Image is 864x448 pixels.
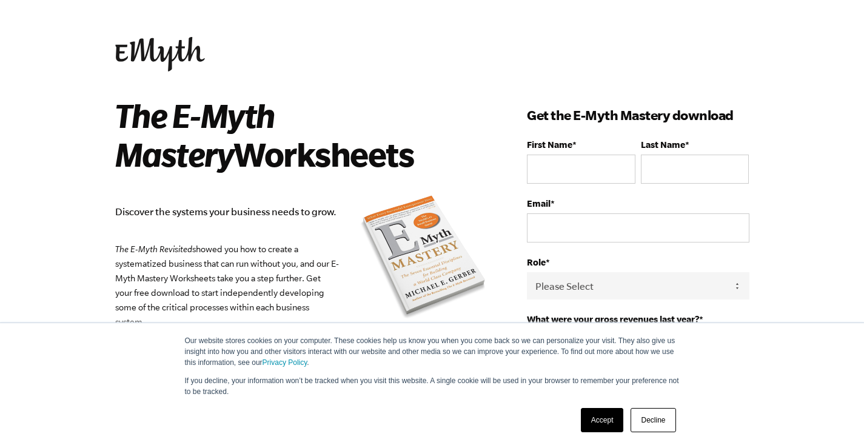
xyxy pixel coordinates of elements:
[115,96,275,173] i: The E-Myth Mastery
[527,257,546,267] span: Role
[527,139,572,150] span: First Name
[527,198,551,209] span: Email
[115,37,205,72] img: EMyth
[641,139,685,150] span: Last Name
[527,105,749,125] h3: Get the E-Myth Mastery download
[185,375,680,397] p: If you decline, your information won’t be tracked when you visit this website. A single cookie wi...
[631,408,675,432] a: Decline
[263,358,307,367] a: Privacy Policy
[115,204,491,220] p: Discover the systems your business needs to grow.
[527,314,699,324] span: What were your gross revenues last year?
[357,193,491,324] img: emyth mastery book summary
[115,244,192,254] em: The E-Myth Revisited
[581,408,624,432] a: Accept
[115,96,474,173] h2: Worksheets
[115,242,491,329] p: showed you how to create a systematized business that can run without you, and our E-Myth Mastery...
[185,335,680,368] p: Our website stores cookies on your computer. These cookies help us know you when you come back so...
